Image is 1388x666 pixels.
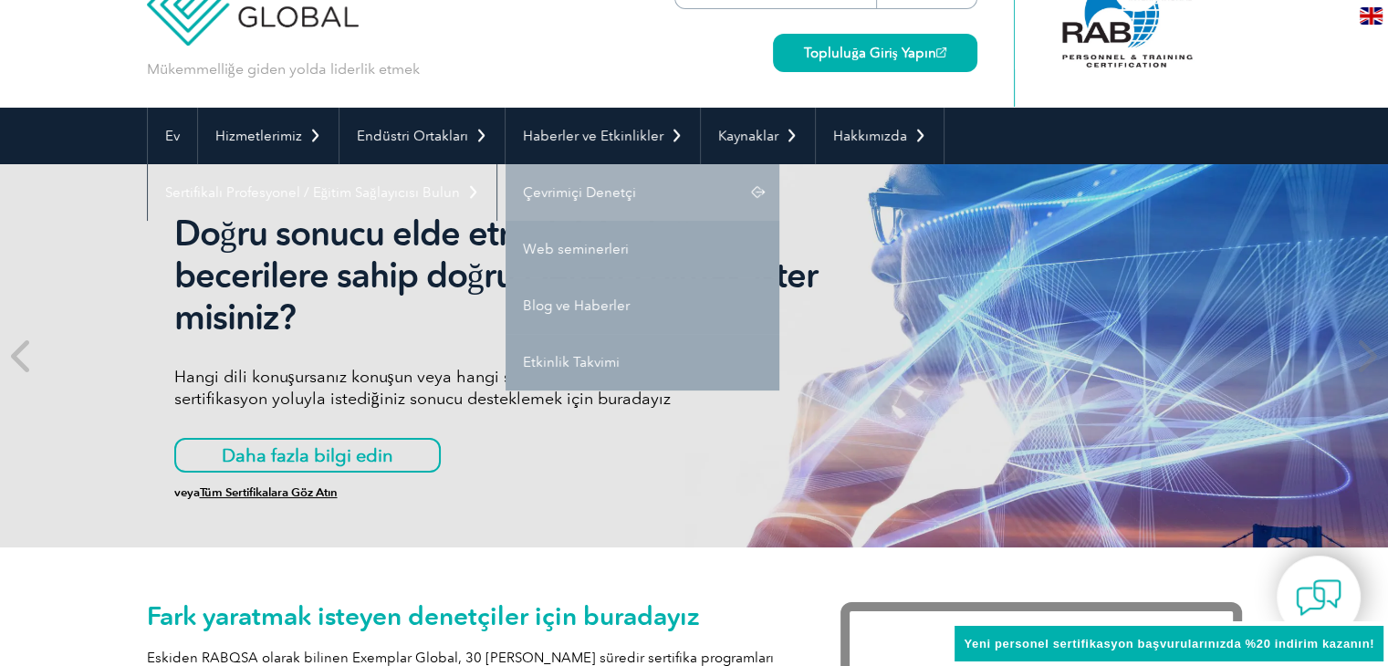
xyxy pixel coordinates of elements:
a: Tüm Sertifikalara Göz Atın [200,485,338,499]
img: en [1360,7,1383,25]
img: open_square.png [936,47,946,57]
font: Daha fazla bilgi edin [222,444,393,466]
font: Sertifikalı Profesyonel / Eğitim Sağlayıcısı Bulun [165,184,460,201]
font: veya [174,485,200,499]
font: Çevrimiçi Denetçi [523,184,636,201]
a: Etkinlik Takvimi [506,334,779,390]
a: Daha fazla bilgi edin [174,438,441,473]
font: Hakkımızda [833,128,907,144]
a: Sertifikalı Profesyonel / Eğitim Sağlayıcısı Bulun [148,164,496,221]
font: Web seminerleri [523,241,629,257]
a: Hakkımızda [816,108,944,164]
font: Ev [165,128,180,144]
font: Yeni personel sertifikasyon başvurularınızda %20 indirim kazanın! [964,637,1374,650]
a: Hizmetlerimiz [198,108,339,164]
font: Topluluğa Giriş Yapın [804,45,935,61]
img: contact-chat.png [1296,575,1341,620]
a: Web seminerleri [506,221,779,277]
font: Fark yaratmak isteyen denetçiler için buradayız [147,600,700,631]
font: Endüstri Ortakları [357,128,468,144]
font: Doğru sonucu elde etmek için doğru becerilere sahip doğru Denetçi olmak ister misiniz? [174,213,818,338]
a: Blog ve Haberler [506,277,779,334]
font: sertifikasyon yoluyla istediğiniz sonucu desteklemek için buradayız [174,389,671,409]
font: Blog ve Haberler [523,297,630,314]
font: Hangi dili konuşursanız konuşun veya hangi sektörde çalışırsanız çalışın, [174,367,709,387]
a: Kaynaklar [701,108,815,164]
font: Haberler ve Etkinlikler [523,128,663,144]
font: Hizmetlerimiz [215,128,302,144]
a: Topluluğa Giriş Yapın [773,34,976,72]
font: Etkinlik Takvimi [523,354,620,370]
a: Ev [148,108,197,164]
a: Endüstri Ortakları [339,108,505,164]
a: Çevrimiçi Denetçi [506,164,779,221]
font: Kaynaklar [718,128,778,144]
font: Mükemmelliğe giden yolda liderlik etmek [147,60,420,78]
a: Haberler ve Etkinlikler [506,108,700,164]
